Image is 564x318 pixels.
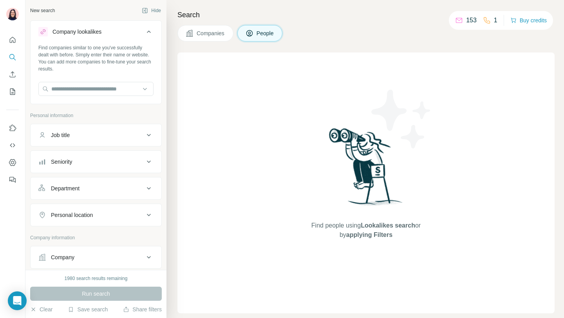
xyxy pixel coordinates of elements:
[6,85,19,99] button: My lists
[6,138,19,152] button: Use Surfe API
[6,121,19,135] button: Use Surfe on LinkedIn
[31,126,161,145] button: Job title
[197,29,225,37] span: Companies
[38,44,154,72] div: Find companies similar to one you've successfully dealt with before. Simply enter their name or w...
[6,50,19,64] button: Search
[136,5,166,16] button: Hide
[6,33,19,47] button: Quick start
[6,8,19,20] img: Avatar
[30,7,55,14] div: New search
[177,9,555,20] h4: Search
[6,67,19,81] button: Enrich CSV
[51,184,80,192] div: Department
[31,22,161,44] button: Company lookalikes
[346,231,392,238] span: applying Filters
[6,173,19,187] button: Feedback
[257,29,275,37] span: People
[366,84,437,154] img: Surfe Illustration - Stars
[123,305,162,313] button: Share filters
[65,275,128,282] div: 1980 search results remaining
[361,222,415,229] span: Lookalikes search
[8,291,27,310] div: Open Intercom Messenger
[510,15,547,26] button: Buy credits
[303,221,428,240] span: Find people using or by
[30,234,162,241] p: Company information
[6,155,19,170] button: Dashboard
[30,305,52,313] button: Clear
[52,28,101,36] div: Company lookalikes
[31,248,161,267] button: Company
[31,152,161,171] button: Seniority
[30,112,162,119] p: Personal information
[325,126,407,213] img: Surfe Illustration - Woman searching with binoculars
[51,211,93,219] div: Personal location
[51,158,72,166] div: Seniority
[31,206,161,224] button: Personal location
[51,253,74,261] div: Company
[31,179,161,198] button: Department
[68,305,108,313] button: Save search
[466,16,477,25] p: 153
[494,16,497,25] p: 1
[51,131,70,139] div: Job title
